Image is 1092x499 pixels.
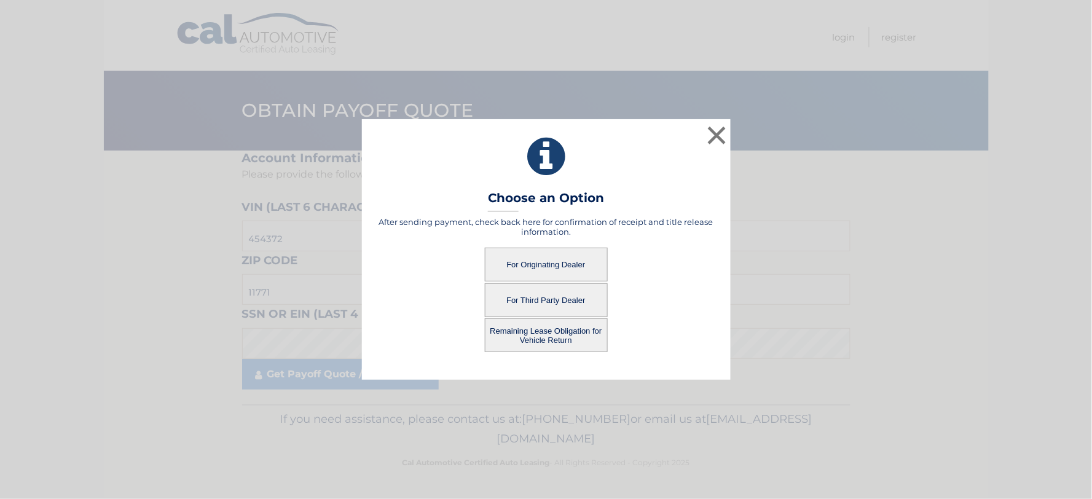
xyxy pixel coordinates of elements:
button: × [705,123,729,147]
button: For Third Party Dealer [485,283,608,317]
button: For Originating Dealer [485,248,608,281]
h3: Choose an Option [488,191,604,212]
button: Remaining Lease Obligation for Vehicle Return [485,318,608,352]
h5: After sending payment, check back here for confirmation of receipt and title release information. [377,217,715,237]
